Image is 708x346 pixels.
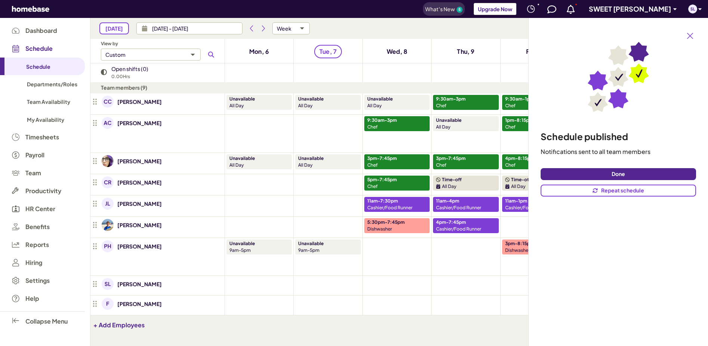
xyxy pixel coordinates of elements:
[436,117,461,124] p: Unavailable
[25,241,49,248] span: Reports
[314,45,342,58] a: Tue, 7
[505,198,527,204] p: 11am-1pm
[101,240,114,253] a: avatar
[111,64,148,73] p: Open shifts (0)
[117,157,162,166] a: [PERSON_NAME]
[117,178,162,187] p: [PERSON_NAME]
[367,198,398,204] p: 11am-7:30pm
[25,206,55,212] span: HR Center
[298,240,324,247] p: Unavailable
[588,42,649,112] img: Confirmation Success Illustration
[117,242,162,251] p: [PERSON_NAME]
[298,162,355,169] p: all day
[522,46,548,58] a: Fri, 10
[27,116,64,123] span: My Availability
[319,47,337,56] h4: Tue, 7
[511,183,526,190] p: all day
[298,155,324,162] p: Unavailable
[229,155,255,162] p: Unavailable
[505,155,534,162] p: 4pm-8:15pm
[367,183,378,190] p: Chef
[541,185,696,197] button: Repeat schedule
[601,187,644,194] span: Repeat schedule
[102,240,114,252] img: avatar
[229,96,255,102] p: Unavailable
[526,47,543,56] h4: Fri, 10
[505,240,534,247] p: 3pm-8:15pm
[298,247,355,254] p: 9am-5pm
[442,183,457,190] p: all day
[277,25,291,32] div: Week
[425,6,455,12] span: What's New
[117,97,162,106] p: [PERSON_NAME]
[526,4,535,13] img: svg+xml;base64,PHN2ZyB4bWxucz0iaHR0cDovL3d3dy53My5vcmcvMjAwMC9zdmciIHdpZHRoPSIyNCIgaGVpZ2h0PSIyNC...
[436,219,466,226] p: 4pm-7:45pm
[101,197,114,210] a: avatar
[117,279,162,288] p: [PERSON_NAME]
[457,7,463,13] a: 5
[478,6,512,12] span: Upgrade Now
[367,162,378,169] p: Chef
[249,47,269,56] h4: Mon, 6
[25,134,59,140] span: Timesheets
[105,52,126,58] div: Custom
[101,83,223,92] p: Team members (9)
[25,27,57,34] span: Dashboard
[102,219,114,231] img: avatar
[245,46,273,58] a: Mon, 6
[101,40,217,47] p: View by
[367,96,393,102] p: Unavailable
[93,321,145,329] span: + Add Employees
[367,176,397,183] p: 5pm-7:45pm
[25,152,44,158] span: Payroll
[101,218,114,232] a: avatar
[25,170,41,176] span: Team
[367,124,378,130] p: Chef
[25,188,61,194] span: Productivity
[101,277,114,291] a: avatar
[111,73,148,80] p: 0.00 Hrs
[101,116,114,130] a: avatar
[367,204,412,211] p: Cashier/Food Runner
[436,198,459,204] p: 11am-4pm
[102,117,114,129] img: avatar
[505,96,534,102] p: 9:30am-1pm
[229,102,286,109] p: all day
[117,220,162,229] a: [PERSON_NAME]
[458,7,461,12] text: 5
[105,25,123,32] span: [DATE]
[25,223,50,230] span: Benefits
[298,96,324,102] p: Unavailable
[684,30,696,42] button: Close
[452,46,479,58] a: Thu, 9
[26,63,50,70] span: Schedule
[27,98,70,105] span: Team Availability
[474,3,516,15] button: Upgrade Now
[117,118,162,127] a: [PERSON_NAME]
[505,204,550,211] p: Cashier/Food Runner
[541,168,696,180] button: Done
[245,22,257,34] button: Previous period
[205,49,217,61] button: Search
[505,117,533,124] p: 1pm-8:15pm
[298,102,355,109] p: all day
[102,198,114,210] img: avatar
[101,297,114,311] a: avatar
[257,22,269,34] button: Next period
[117,199,162,208] p: [PERSON_NAME]
[367,155,397,162] p: 3pm-7:45pm
[541,130,696,143] h2: Schedule published
[505,124,516,130] p: Chef
[382,46,412,58] a: Wed, 8
[436,155,466,162] p: 3pm-7:45pm
[12,6,49,12] svg: Homebase Logo
[25,295,39,302] span: Help
[102,155,114,167] img: avatar
[25,277,50,284] span: Settings
[117,299,162,308] a: [PERSON_NAME]
[148,22,242,34] input: Choose a date
[423,2,465,16] button: What's New 5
